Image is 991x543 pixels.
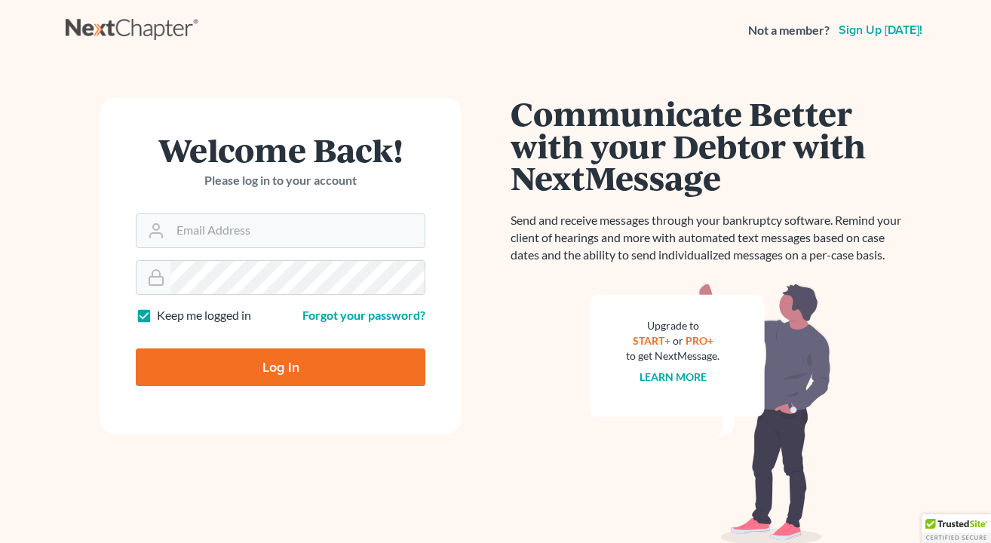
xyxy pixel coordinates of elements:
[836,24,925,36] a: Sign up [DATE]!
[626,348,719,364] div: to get NextMessage.
[157,307,251,324] label: Keep me logged in
[640,370,707,383] a: Learn more
[511,97,910,194] h1: Communicate Better with your Debtor with NextMessage
[633,334,670,347] a: START+
[922,514,991,543] div: TrustedSite Certified
[170,214,425,247] input: Email Address
[673,334,683,347] span: or
[626,318,719,333] div: Upgrade to
[136,133,425,166] h1: Welcome Back!
[136,348,425,386] input: Log In
[302,308,425,322] a: Forgot your password?
[686,334,713,347] a: PRO+
[511,212,910,264] p: Send and receive messages through your bankruptcy software. Remind your client of hearings and mo...
[136,172,425,189] p: Please log in to your account
[748,22,830,39] strong: Not a member?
